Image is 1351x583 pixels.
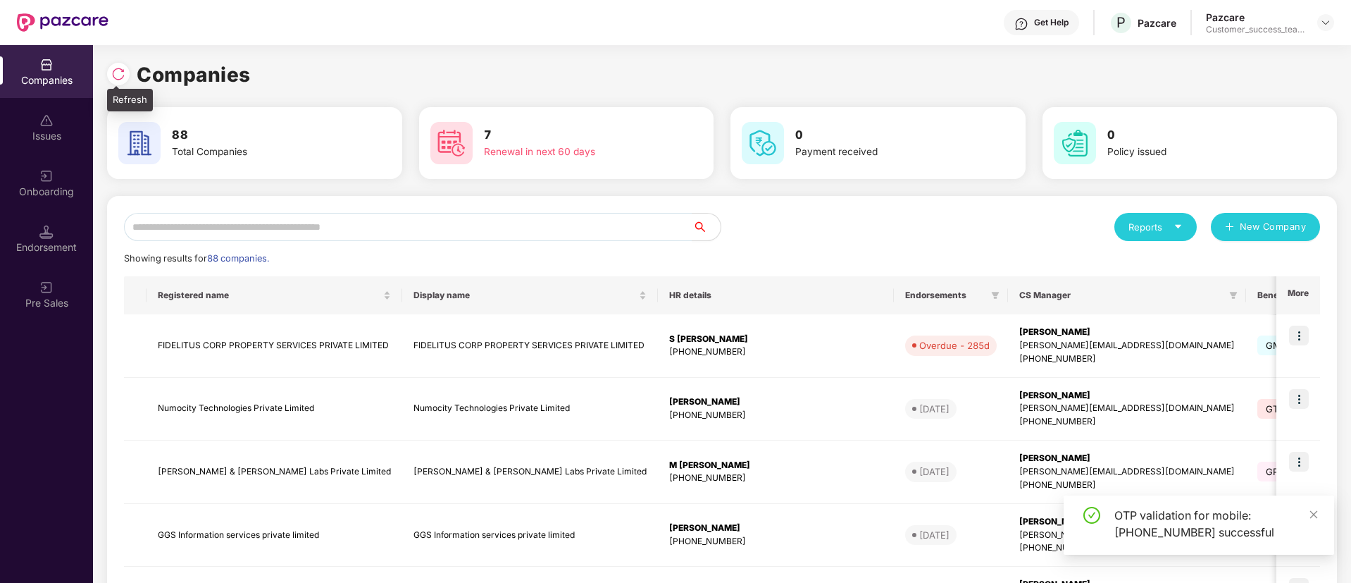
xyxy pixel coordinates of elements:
[39,225,54,239] img: svg+xml;base64,PHN2ZyB3aWR0aD0iMTQuNSIgaGVpZ2h0PSIxNC41IiB2aWV3Qm94PSIwIDAgMTYgMTYiIGZpbGw9Im5vbm...
[1019,326,1235,339] div: [PERSON_NAME]
[1019,352,1235,366] div: [PHONE_NUMBER]
[147,378,402,441] td: Numocity Technologies Private Limited
[669,459,883,472] div: M [PERSON_NAME]
[172,145,349,160] div: Total Companies
[207,253,269,264] span: 88 companies.
[669,472,883,485] div: [PHONE_NUMBER]
[1083,507,1100,524] span: check-circle
[1289,452,1309,472] img: icon
[658,276,894,314] th: HR details
[669,333,883,346] div: S [PERSON_NAME]
[1289,389,1309,409] img: icon
[402,314,658,378] td: FIDELITUS CORP PROPERTY SERVICES PRIVATE LIMITED
[1019,389,1235,403] div: [PERSON_NAME]
[1289,326,1309,345] img: icon
[147,276,402,314] th: Registered name
[137,59,251,90] h1: Companies
[1019,339,1235,352] div: [PERSON_NAME][EMAIL_ADDRESS][DOMAIN_NAME]
[669,345,883,359] div: [PHONE_NUMBER]
[905,290,985,301] span: Endorsements
[919,528,950,542] div: [DATE]
[124,253,269,264] span: Showing results for
[1206,24,1305,35] div: Customer_success_team_lead
[1320,17,1331,28] img: svg+xml;base64,PHN2ZyBpZD0iRHJvcGRvd24tMzJ4MzIiIHhtbG5zPSJodHRwOi8vd3d3LnczLm9yZy8yMDAwL3N2ZyIgd2...
[1225,222,1234,233] span: plus
[107,89,153,111] div: Refresh
[1019,402,1235,415] div: [PERSON_NAME][EMAIL_ADDRESS][DOMAIN_NAME]
[39,281,54,295] img: svg+xml;base64,PHN2ZyB3aWR0aD0iMjAiIGhlaWdodD0iMjAiIHZpZXdCb3g9IjAgMCAyMCAyMCIgZmlsbD0ibm9uZSIgeG...
[158,290,380,301] span: Registered name
[1173,222,1183,231] span: caret-down
[413,290,636,301] span: Display name
[1309,510,1319,520] span: close
[1019,529,1235,542] div: [PERSON_NAME][EMAIL_ADDRESS][DOMAIN_NAME]
[919,465,950,479] div: [DATE]
[1019,290,1224,301] span: CS Manager
[742,122,784,164] img: svg+xml;base64,PHN2ZyB4bWxucz0iaHR0cDovL3d3dy53My5vcmcvMjAwMC9zdmciIHdpZHRoPSI2MCIgaGVpZ2h0PSI2MC...
[1019,541,1235,555] div: [PHONE_NUMBER]
[1116,14,1126,31] span: P
[17,13,108,32] img: New Pazcare Logo
[118,122,161,164] img: svg+xml;base64,PHN2ZyB4bWxucz0iaHR0cDovL3d3dy53My5vcmcvMjAwMC9zdmciIHdpZHRoPSI2MCIgaGVpZ2h0PSI2MC...
[147,314,402,378] td: FIDELITUS CORP PROPERTY SERVICES PRIVATE LIMITED
[1019,515,1235,529] div: [PERSON_NAME]
[1240,220,1307,234] span: New Company
[1019,452,1235,465] div: [PERSON_NAME]
[1107,145,1285,160] div: Policy issued
[172,126,349,145] h3: 88
[1226,287,1240,304] span: filter
[669,409,883,422] div: [PHONE_NUMBER]
[991,291,1000,300] span: filter
[1257,399,1293,419] span: GTL
[402,441,658,504] td: [PERSON_NAME] & [PERSON_NAME] Labs Private Limited
[1014,17,1028,31] img: svg+xml;base64,PHN2ZyBpZD0iSGVscC0zMngzMiIgeG1sbnM9Imh0dHA6Ly93d3cudzMub3JnLzIwMDAvc3ZnIiB3aWR0aD...
[1138,16,1176,30] div: Pazcare
[39,169,54,183] img: svg+xml;base64,PHN2ZyB3aWR0aD0iMjAiIGhlaWdodD0iMjAiIHZpZXdCb3g9IjAgMCAyMCAyMCIgZmlsbD0ibm9uZSIgeG...
[919,402,950,416] div: [DATE]
[1211,213,1320,241] button: plusNew Company
[1054,122,1096,164] img: svg+xml;base64,PHN2ZyB4bWxucz0iaHR0cDovL3d3dy53My5vcmcvMjAwMC9zdmciIHdpZHRoPSI2MCIgaGVpZ2h0PSI2MC...
[402,378,658,441] td: Numocity Technologies Private Limited
[1019,479,1235,492] div: [PHONE_NUMBER]
[669,522,883,535] div: [PERSON_NAME]
[1257,462,1293,481] span: GPA
[1276,276,1320,314] th: More
[39,58,54,72] img: svg+xml;base64,PHN2ZyBpZD0iQ29tcGFuaWVzIiB4bWxucz0iaHR0cDovL3d3dy53My5vcmcvMjAwMC9zdmciIHdpZHRoPS...
[669,395,883,409] div: [PERSON_NAME]
[692,221,721,233] span: search
[795,145,973,160] div: Payment received
[484,145,661,160] div: Renewal in next 60 days
[795,126,973,145] h3: 0
[1229,291,1238,300] span: filter
[1034,17,1069,28] div: Get Help
[1128,220,1183,234] div: Reports
[1114,507,1317,541] div: OTP validation for mobile: [PHONE_NUMBER] successful
[402,504,658,567] td: GGS Information services private limited
[402,276,658,314] th: Display name
[147,504,402,567] td: GGS Information services private limited
[1019,465,1235,479] div: [PERSON_NAME][EMAIL_ADDRESS][DOMAIN_NAME]
[111,67,125,81] img: svg+xml;base64,PHN2ZyBpZD0iUmVsb2FkLTMyeDMyIiB4bWxucz0iaHR0cDovL3d3dy53My5vcmcvMjAwMC9zdmciIHdpZH...
[692,213,721,241] button: search
[1257,336,1297,355] span: GMC
[484,126,661,145] h3: 7
[39,113,54,128] img: svg+xml;base64,PHN2ZyBpZD0iSXNzdWVzX2Rpc2FibGVkIiB4bWxucz0iaHR0cDovL3d3dy53My5vcmcvMjAwMC9zdmciIH...
[1206,11,1305,24] div: Pazcare
[147,441,402,504] td: [PERSON_NAME] & [PERSON_NAME] Labs Private Limited
[669,535,883,548] div: [PHONE_NUMBER]
[1019,415,1235,429] div: [PHONE_NUMBER]
[1107,126,1285,145] h3: 0
[919,338,990,352] div: Overdue - 285d
[988,287,1002,304] span: filter
[430,122,473,164] img: svg+xml;base64,PHN2ZyB4bWxucz0iaHR0cDovL3d3dy53My5vcmcvMjAwMC9zdmciIHdpZHRoPSI2MCIgaGVpZ2h0PSI2MC...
